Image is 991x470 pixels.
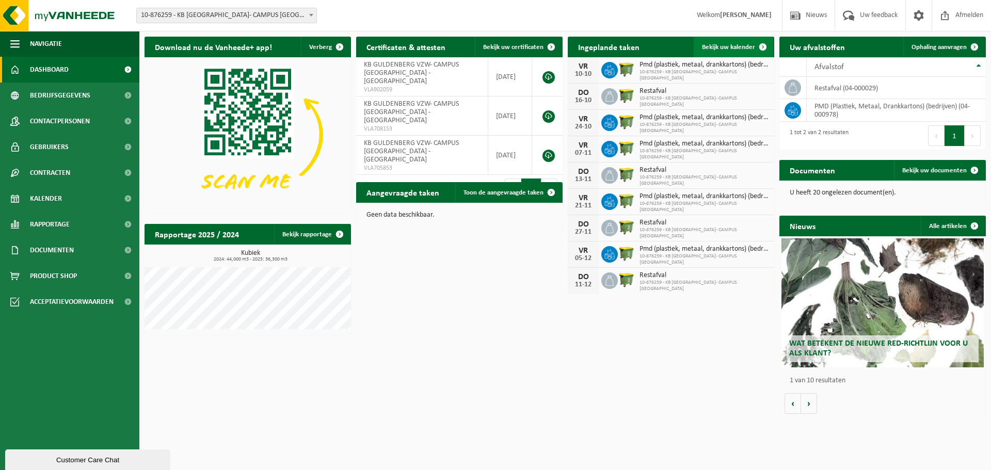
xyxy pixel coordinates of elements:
[30,134,69,160] span: Gebruikers
[573,281,594,288] div: 11-12
[618,139,635,157] img: WB-1100-HPE-GN-50
[790,189,976,197] p: U heeft 20 ongelezen document(en).
[568,37,650,57] h2: Ingeplande taken
[702,44,755,51] span: Bekijk uw kalender
[640,192,769,201] span: Pmd (plastiek, metaal, drankkartons) (bedrijven)
[921,216,985,236] a: Alle artikelen
[150,250,351,262] h3: Kubiek
[618,218,635,236] img: WB-1100-HPE-GN-50
[30,108,90,134] span: Contactpersonen
[720,11,772,19] strong: [PERSON_NAME]
[573,150,594,157] div: 07-11
[483,44,544,51] span: Bekijk uw certificaten
[488,57,532,96] td: [DATE]
[618,192,635,209] img: WB-1100-HPE-GN-50
[965,125,981,146] button: Next
[640,95,769,108] span: 10-876259 - KB [GEOGRAPHIC_DATA]- CAMPUS [GEOGRAPHIC_DATA]
[618,60,635,78] img: WB-1100-HPE-GN-50
[618,87,635,104] img: WB-1100-HPE-GN-50
[807,77,986,99] td: restafval (04-000029)
[694,37,773,57] a: Bekijk uw kalender
[640,61,769,69] span: Pmd (plastiek, metaal, drankkartons) (bedrijven)
[309,44,332,51] span: Verberg
[618,245,635,262] img: WB-1100-HPE-GN-50
[30,57,69,83] span: Dashboard
[640,122,769,134] span: 10-876259 - KB [GEOGRAPHIC_DATA]- CAMPUS [GEOGRAPHIC_DATA]
[640,69,769,82] span: 10-876259 - KB [GEOGRAPHIC_DATA]- CAMPUS [GEOGRAPHIC_DATA]
[145,37,282,57] h2: Download nu de Vanheede+ app!
[463,189,544,196] span: Toon de aangevraagde taken
[301,37,350,57] button: Verberg
[356,37,456,57] h2: Certificaten & attesten
[30,160,70,186] span: Contracten
[781,238,984,367] a: Wat betekent de nieuwe RED-richtlijn voor u als klant?
[274,224,350,245] a: Bekijk rapportage
[779,216,826,236] h2: Nieuws
[573,123,594,131] div: 24-10
[145,224,249,244] h2: Rapportage 2025 / 2024
[573,229,594,236] div: 27-11
[640,219,769,227] span: Restafval
[785,393,801,414] button: Vorige
[779,37,855,57] h2: Uw afvalstoffen
[573,97,594,104] div: 16-10
[573,247,594,255] div: VR
[640,140,769,148] span: Pmd (plastiek, metaal, drankkartons) (bedrijven)
[789,339,968,358] span: Wat betekent de nieuwe RED-richtlijn voor u als klant?
[928,125,945,146] button: Previous
[30,31,62,57] span: Navigatie
[573,168,594,176] div: DO
[573,220,594,229] div: DO
[30,237,74,263] span: Documenten
[30,186,62,212] span: Kalender
[150,257,351,262] span: 2024: 44,000 m3 - 2025: 36,300 m3
[618,166,635,183] img: WB-1100-HPE-GN-50
[640,280,769,292] span: 10-876259 - KB [GEOGRAPHIC_DATA]- CAMPUS [GEOGRAPHIC_DATA]
[807,99,986,122] td: PMD (Plastiek, Metaal, Drankkartons) (bedrijven) (04-000978)
[618,271,635,288] img: WB-1100-HPE-GN-50
[488,136,532,175] td: [DATE]
[356,182,450,202] h2: Aangevraagde taken
[640,87,769,95] span: Restafval
[785,124,849,147] div: 1 tot 2 van 2 resultaten
[136,8,317,23] span: 10-876259 - KB GULDENBERG VZW- CAMPUS BAMO - MOORSELE
[573,202,594,209] div: 21-11
[573,176,594,183] div: 13-11
[364,164,480,172] span: VLA705853
[573,89,594,97] div: DO
[573,141,594,150] div: VR
[30,263,77,289] span: Product Shop
[30,289,114,315] span: Acceptatievoorwaarden
[30,83,90,108] span: Bedrijfsgegevens
[912,44,967,51] span: Ophaling aanvragen
[573,62,594,71] div: VR
[640,227,769,239] span: 10-876259 - KB [GEOGRAPHIC_DATA]- CAMPUS [GEOGRAPHIC_DATA]
[364,86,480,94] span: VLA902059
[801,393,817,414] button: Volgende
[364,61,459,85] span: KB GULDENBERG VZW- CAMPUS [GEOGRAPHIC_DATA] - [GEOGRAPHIC_DATA]
[640,166,769,174] span: Restafval
[640,253,769,266] span: 10-876259 - KB [GEOGRAPHIC_DATA]- CAMPUS [GEOGRAPHIC_DATA]
[779,160,845,180] h2: Documenten
[640,245,769,253] span: Pmd (plastiek, metaal, drankkartons) (bedrijven)
[5,447,172,470] iframe: chat widget
[640,271,769,280] span: Restafval
[455,182,562,203] a: Toon de aangevraagde taken
[790,377,981,384] p: 1 van 10 resultaten
[618,113,635,131] img: WB-1100-HPE-GN-50
[814,63,844,71] span: Afvalstof
[364,139,459,164] span: KB GULDENBERG VZW- CAMPUS [GEOGRAPHIC_DATA] - [GEOGRAPHIC_DATA]
[475,37,562,57] a: Bekijk uw certificaten
[488,96,532,136] td: [DATE]
[364,100,459,124] span: KB GULDENBERG VZW- CAMPUS [GEOGRAPHIC_DATA] - [GEOGRAPHIC_DATA]
[903,37,985,57] a: Ophaling aanvragen
[573,71,594,78] div: 10-10
[366,212,552,219] p: Geen data beschikbaar.
[573,255,594,262] div: 05-12
[640,174,769,187] span: 10-876259 - KB [GEOGRAPHIC_DATA]- CAMPUS [GEOGRAPHIC_DATA]
[894,160,985,181] a: Bekijk uw documenten
[902,167,967,174] span: Bekijk uw documenten
[137,8,316,23] span: 10-876259 - KB GULDENBERG VZW- CAMPUS BAMO - MOORSELE
[640,114,769,122] span: Pmd (plastiek, metaal, drankkartons) (bedrijven)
